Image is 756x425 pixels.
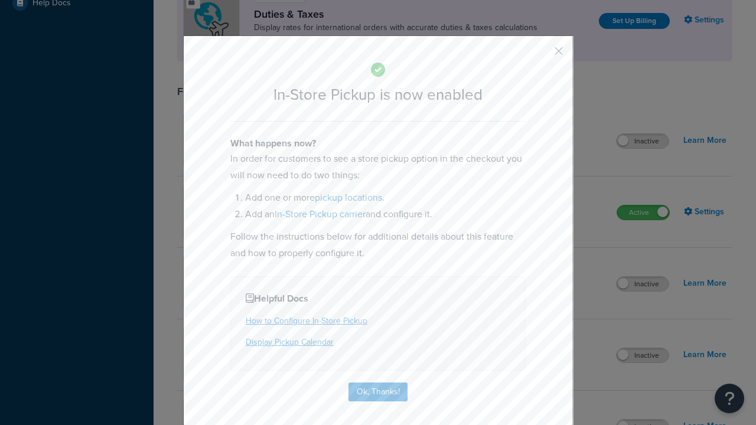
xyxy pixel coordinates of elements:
a: pickup locations [315,191,382,204]
h4: Helpful Docs [246,292,510,306]
p: Follow the instructions below for additional details about this feature and how to properly confi... [230,228,526,261]
a: In-Store Pickup carrier [275,207,366,221]
h4: What happens now? [230,136,526,151]
h2: In-Store Pickup is now enabled [230,86,526,103]
li: Add an and configure it. [245,206,526,223]
button: Ok, Thanks! [348,382,408,401]
li: Add one or more . [245,189,526,206]
a: Display Pickup Calendar [246,336,334,348]
p: In order for customers to see a store pickup option in the checkout you will now need to do two t... [230,151,526,184]
a: How to Configure In-Store Pickup [246,315,367,327]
